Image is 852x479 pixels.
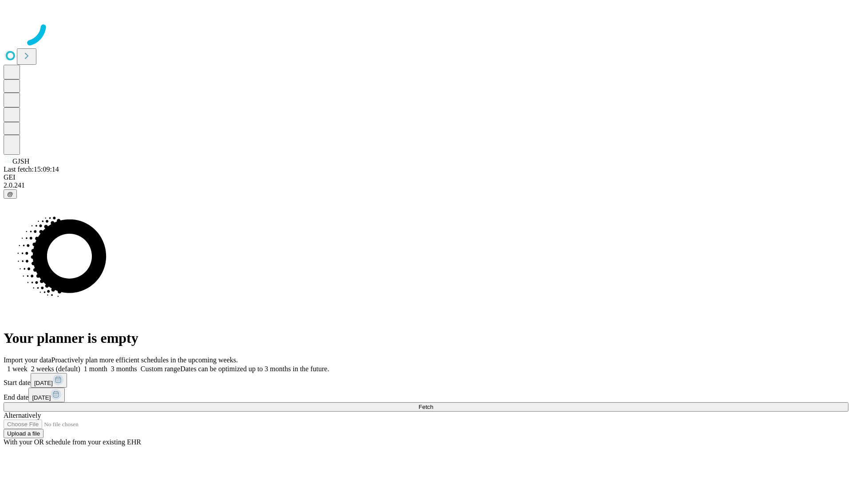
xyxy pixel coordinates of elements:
[180,365,329,373] span: Dates can be optimized up to 3 months in the future.
[111,365,137,373] span: 3 months
[84,365,107,373] span: 1 month
[418,404,433,410] span: Fetch
[31,373,67,388] button: [DATE]
[7,191,13,197] span: @
[4,173,848,181] div: GEI
[12,157,29,165] span: GJSH
[4,373,848,388] div: Start date
[31,365,80,373] span: 2 weeks (default)
[32,394,51,401] span: [DATE]
[141,365,180,373] span: Custom range
[4,429,43,438] button: Upload a file
[4,165,59,173] span: Last fetch: 15:09:14
[4,402,848,412] button: Fetch
[28,388,65,402] button: [DATE]
[4,356,51,364] span: Import your data
[51,356,238,364] span: Proactively plan more efficient schedules in the upcoming weeks.
[4,189,17,199] button: @
[7,365,28,373] span: 1 week
[4,438,141,446] span: With your OR schedule from your existing EHR
[4,388,848,402] div: End date
[34,380,53,386] span: [DATE]
[4,330,848,346] h1: Your planner is empty
[4,412,41,419] span: Alternatively
[4,181,848,189] div: 2.0.241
